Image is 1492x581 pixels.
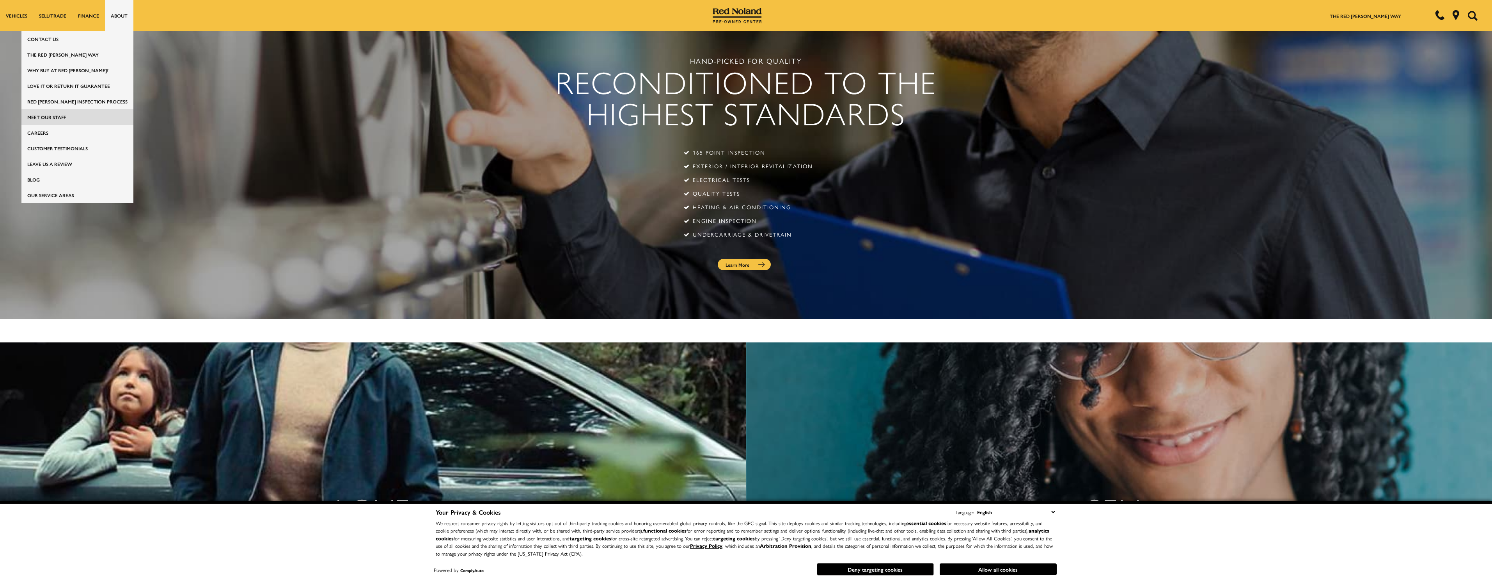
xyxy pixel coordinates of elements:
span: Your Privacy & Cookies [436,508,501,517]
a: Privacy Policy [690,542,722,549]
a: The Red [PERSON_NAME] Way [1330,12,1401,20]
a: Red Noland Pre-Owned [713,11,762,18]
a: The Red [PERSON_NAME] Way [21,47,133,62]
li: Exterior / Interior Revitalization [684,159,824,173]
a: Love It or Return It Guarantee [21,78,133,94]
h2: Sell [852,493,1386,555]
a: Blog [21,172,133,187]
button: Deny targeting cookies [817,563,934,576]
h2: Love [106,493,640,555]
p: We respect consumer privacy rights by letting visitors opt out of third-party tracking cookies an... [436,519,1057,558]
div: Powered by [434,568,484,573]
strong: targeting cookies [713,535,755,542]
h2: Reconditioned to the highest standards [554,66,939,128]
a: Leave Us A Review [21,156,133,172]
strong: analytics cookies [436,527,1049,542]
a: Red [PERSON_NAME] Inspection Process [21,94,133,109]
strong: essential cookies [906,519,946,527]
strong: Arbitration Provision [760,542,811,549]
a: Learn More [718,259,771,270]
strong: functional cookies [643,527,687,534]
div: Hand-Picked for Quality [554,56,939,66]
a: ComplyAuto [460,568,484,573]
strong: targeting cookies [569,535,611,542]
li: Quality Tests [684,187,824,200]
a: Careers [21,125,133,141]
li: Heating & Air Conditioning [684,200,824,214]
a: Our Service Areas [21,187,133,203]
a: Why Buy at Red [PERSON_NAME]? [21,62,133,78]
select: Language Select [975,508,1057,517]
div: Language: [956,510,974,515]
button: Open the search field [1465,0,1480,31]
li: Undercarriage & Drivetrain [684,228,824,241]
button: Allow all cookies [940,563,1057,575]
li: Engine Inspection [684,214,824,228]
li: Electrical Tests [684,173,824,187]
a: Meet Our Staff [21,109,133,125]
img: Red Noland Pre-Owned [713,8,762,23]
a: Contact Us [21,31,133,47]
li: 165 Point Inspection [684,146,824,159]
a: Customer Testimonials [21,141,133,156]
